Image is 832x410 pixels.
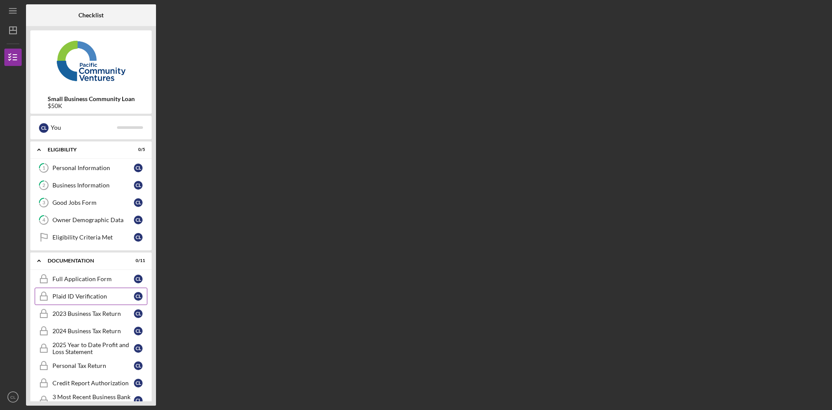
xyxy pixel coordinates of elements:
[130,147,145,152] div: 0 / 5
[42,165,45,171] tspan: 1
[52,362,134,369] div: Personal Tax Return
[42,217,45,223] tspan: 4
[52,216,134,223] div: Owner Demographic Data
[52,164,134,171] div: Personal Information
[48,102,135,109] div: $50K
[52,293,134,300] div: Plaid ID Verification
[52,394,134,407] div: 3 Most Recent Business Bank Statements
[52,328,134,335] div: 2024 Business Tax Return
[42,183,45,188] tspan: 2
[52,380,134,387] div: Credit Report Authorization
[78,12,104,19] b: Checklist
[35,340,147,357] a: 2025 Year to Date Profit and Loss StatementCL
[35,305,147,322] a: 2023 Business Tax ReturnCL
[52,199,134,206] div: Good Jobs Form
[35,357,147,374] a: Personal Tax ReturnCL
[35,194,147,211] a: 3Good Jobs FormCL
[48,95,135,102] b: Small Business Community Loan
[134,164,143,172] div: C L
[35,270,147,288] a: Full Application FormCL
[134,396,143,405] div: C L
[48,147,123,152] div: Eligibility
[134,216,143,224] div: C L
[134,309,143,318] div: C L
[35,159,147,177] a: 1Personal InformationCL
[35,177,147,194] a: 2Business InformationCL
[134,327,143,335] div: C L
[134,344,143,353] div: C L
[10,395,16,400] text: CL
[134,292,143,301] div: C L
[134,181,143,190] div: C L
[51,120,117,135] div: You
[35,392,147,409] a: 3 Most Recent Business Bank StatementsCL
[134,275,143,283] div: C L
[52,234,134,241] div: Eligibility Criteria Met
[134,198,143,207] div: C L
[30,35,152,87] img: Product logo
[42,200,45,206] tspan: 3
[130,258,145,263] div: 0 / 11
[4,388,22,406] button: CL
[35,229,147,246] a: Eligibility Criteria MetCL
[35,288,147,305] a: Plaid ID VerificationCL
[134,233,143,242] div: C L
[35,211,147,229] a: 4Owner Demographic DataCL
[35,374,147,392] a: Credit Report AuthorizationCL
[52,341,134,355] div: 2025 Year to Date Profit and Loss Statement
[52,182,134,189] div: Business Information
[52,310,134,317] div: 2023 Business Tax Return
[134,361,143,370] div: C L
[134,379,143,387] div: C L
[39,123,49,133] div: C L
[48,258,123,263] div: Documentation
[52,276,134,282] div: Full Application Form
[35,322,147,340] a: 2024 Business Tax ReturnCL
